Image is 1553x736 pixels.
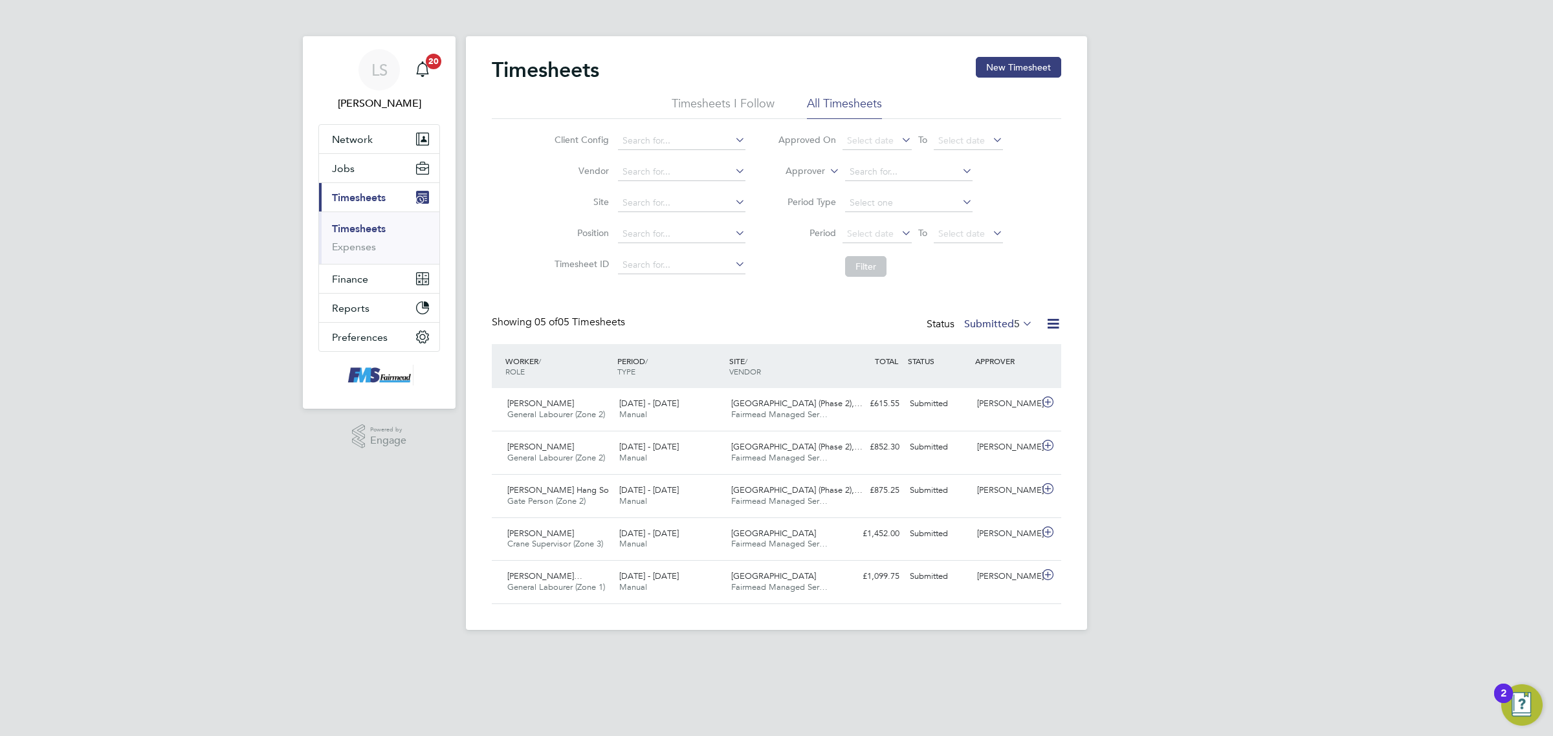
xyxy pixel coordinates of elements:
[551,227,609,239] label: Position
[905,393,972,415] div: Submitted
[617,366,635,376] span: TYPE
[905,349,972,373] div: STATUS
[370,424,406,435] span: Powered by
[319,211,439,264] div: Timesheets
[352,424,407,449] a: Powered byEngage
[745,356,747,366] span: /
[619,398,679,409] span: [DATE] - [DATE]
[731,495,828,506] span: Fairmead Managed Ser…
[303,36,456,409] nav: Main navigation
[318,96,440,111] span: Lawrence Schott
[778,227,836,239] label: Period
[645,356,648,366] span: /
[332,273,368,285] span: Finance
[845,163,973,181] input: Search for...
[618,256,745,274] input: Search for...
[927,316,1035,334] div: Status
[837,566,905,587] div: £1,099.75
[319,183,439,211] button: Timesheets
[505,366,525,376] span: ROLE
[507,495,586,506] span: Gate Person (Zone 2)
[731,538,828,549] span: Fairmead Managed Ser…
[507,528,574,539] span: [PERSON_NAME]
[410,49,435,91] a: 20
[507,570,582,581] span: [PERSON_NAME]…
[767,165,825,178] label: Approver
[837,480,905,501] div: £875.25
[619,495,647,506] span: Manual
[731,452,828,463] span: Fairmead Managed Ser…
[318,49,440,111] a: LS[PERSON_NAME]
[332,133,373,146] span: Network
[972,566,1039,587] div: [PERSON_NAME]
[507,484,609,495] span: [PERSON_NAME] Hang So
[731,398,863,409] span: [GEOGRAPHIC_DATA] (Phase 2),…
[778,134,836,146] label: Approved On
[319,265,439,293] button: Finance
[332,191,386,204] span: Timesheets
[507,452,605,463] span: General Labourer (Zone 2)
[778,196,836,208] label: Period Type
[731,441,863,452] span: [GEOGRAPHIC_DATA] (Phase 2),…
[731,581,828,592] span: Fairmead Managed Ser…
[619,452,647,463] span: Manual
[914,131,931,148] span: To
[319,323,439,351] button: Preferences
[1014,318,1020,330] span: 5
[534,316,558,329] span: 05 of
[1501,693,1506,710] div: 2
[507,409,605,420] span: General Labourer (Zone 2)
[618,132,745,150] input: Search for...
[619,570,679,581] span: [DATE] - [DATE]
[534,316,625,329] span: 05 Timesheets
[371,61,388,78] span: LS
[426,54,441,69] span: 20
[492,57,599,83] h2: Timesheets
[845,256,887,277] button: Filter
[319,125,439,153] button: Network
[618,163,745,181] input: Search for...
[370,435,406,446] span: Engage
[619,528,679,539] span: [DATE] - [DATE]
[976,57,1061,78] button: New Timesheet
[964,318,1033,330] label: Submitted
[551,258,609,270] label: Timesheet ID
[507,581,605,592] span: General Labourer (Zone 1)
[845,194,973,212] input: Select one
[618,194,745,212] input: Search for...
[726,349,838,383] div: SITE
[905,437,972,458] div: Submitted
[332,331,388,343] span: Preferences
[614,349,726,383] div: PERIOD
[618,225,745,243] input: Search for...
[492,316,628,329] div: Showing
[914,224,931,241] span: To
[619,581,647,592] span: Manual
[972,393,1039,415] div: [PERSON_NAME]
[972,523,1039,545] div: [PERSON_NAME]
[837,437,905,458] div: £852.30
[619,538,647,549] span: Manual
[332,241,376,253] a: Expenses
[1501,684,1543,726] button: Open Resource Center, 2 new notifications
[319,154,439,182] button: Jobs
[905,480,972,501] div: Submitted
[619,484,679,495] span: [DATE] - [DATE]
[972,437,1039,458] div: [PERSON_NAME]
[332,222,386,235] a: Timesheets
[551,196,609,208] label: Site
[972,349,1039,373] div: APPROVER
[318,365,440,385] a: Go to home page
[507,538,603,549] span: Crane Supervisor (Zone 3)
[847,135,894,146] span: Select date
[345,365,413,385] img: f-mead-logo-retina.png
[847,228,894,239] span: Select date
[731,528,816,539] span: [GEOGRAPHIC_DATA]
[538,356,541,366] span: /
[551,134,609,146] label: Client Config
[905,566,972,587] div: Submitted
[938,228,985,239] span: Select date
[332,302,369,314] span: Reports
[837,393,905,415] div: £615.55
[319,294,439,322] button: Reports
